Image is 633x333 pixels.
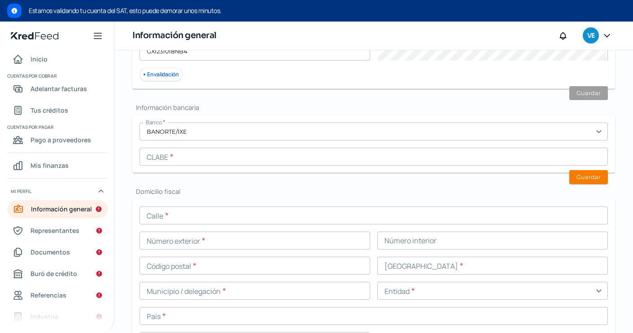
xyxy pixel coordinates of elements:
[31,160,69,171] span: Mis finanzas
[132,187,615,196] h2: Domicilio fiscal
[7,308,108,326] a: Industria
[31,105,68,116] span: Tus créditos
[31,289,66,301] span: Referencias
[587,31,594,41] span: VE
[569,86,608,100] button: Guardar
[7,123,107,131] span: Cuentas por pagar
[7,243,108,261] a: Documentos
[31,268,77,279] span: Buró de crédito
[31,134,91,145] span: Pago a proveedores
[31,246,70,258] span: Documentos
[132,29,217,42] h1: Información general
[7,50,108,68] a: Inicio
[7,222,108,240] a: Representantes
[11,187,31,195] span: Mi perfil
[31,225,79,236] span: Representantes
[31,311,58,322] span: Industria
[31,53,48,65] span: Inicio
[7,200,108,218] a: Información general
[29,5,626,16] span: Estamos validando tu cuenta del SAT, esto puede demorar unos minutos.
[569,170,608,184] button: Guardar
[7,157,108,175] a: Mis finanzas
[132,103,615,112] h2: Información bancaria
[7,265,108,283] a: Buró de crédito
[7,72,107,80] span: Cuentas por cobrar
[31,83,87,94] span: Adelantar facturas
[7,131,108,149] a: Pago a proveedores
[31,203,92,215] span: Información general
[146,118,162,126] span: Banco
[7,101,108,119] a: Tus créditos
[140,68,183,82] div: En validación
[7,286,108,304] a: Referencias
[7,80,108,98] a: Adelantar facturas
